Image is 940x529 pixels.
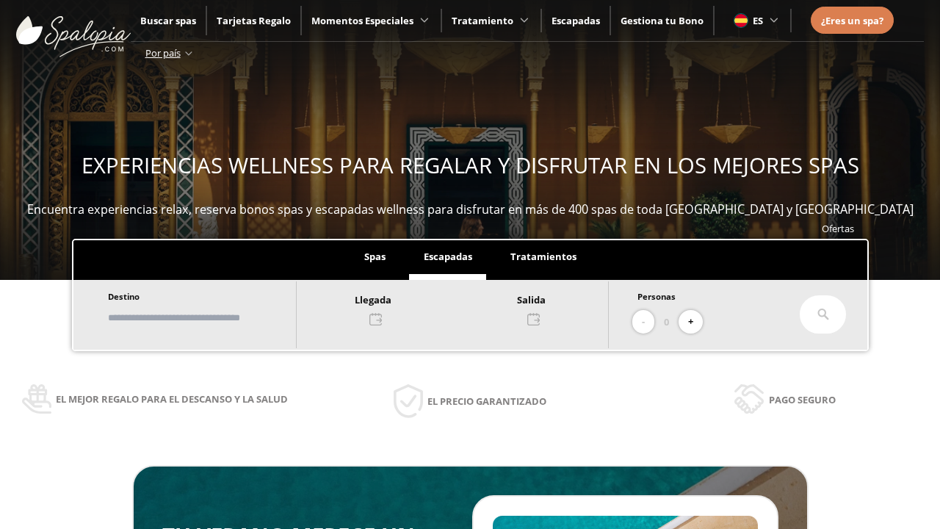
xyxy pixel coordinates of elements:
span: Personas [637,291,676,302]
span: ¿Eres un spa? [821,14,883,27]
span: Pago seguro [769,392,836,408]
span: Tratamientos [510,250,576,263]
a: Ofertas [822,222,854,235]
button: - [632,310,654,334]
span: 0 [664,314,669,330]
a: Gestiona tu Bono [621,14,704,27]
span: Spas [364,250,386,263]
a: Buscar spas [140,14,196,27]
span: Destino [108,291,140,302]
span: El mejor regalo para el descanso y la salud [56,391,288,407]
a: ¿Eres un spa? [821,12,883,29]
span: Escapadas [424,250,472,263]
a: Escapadas [552,14,600,27]
button: + [679,310,703,334]
span: Encuentra experiencias relax, reserva bonos spas y escapadas wellness para disfrutar en más de 40... [27,201,914,217]
a: Tarjetas Regalo [217,14,291,27]
span: Por país [145,46,181,60]
span: EXPERIENCIAS WELLNESS PARA REGALAR Y DISFRUTAR EN LOS MEJORES SPAS [82,151,859,180]
img: ImgLogoSpalopia.BvClDcEz.svg [16,1,131,57]
span: El precio garantizado [427,393,546,409]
